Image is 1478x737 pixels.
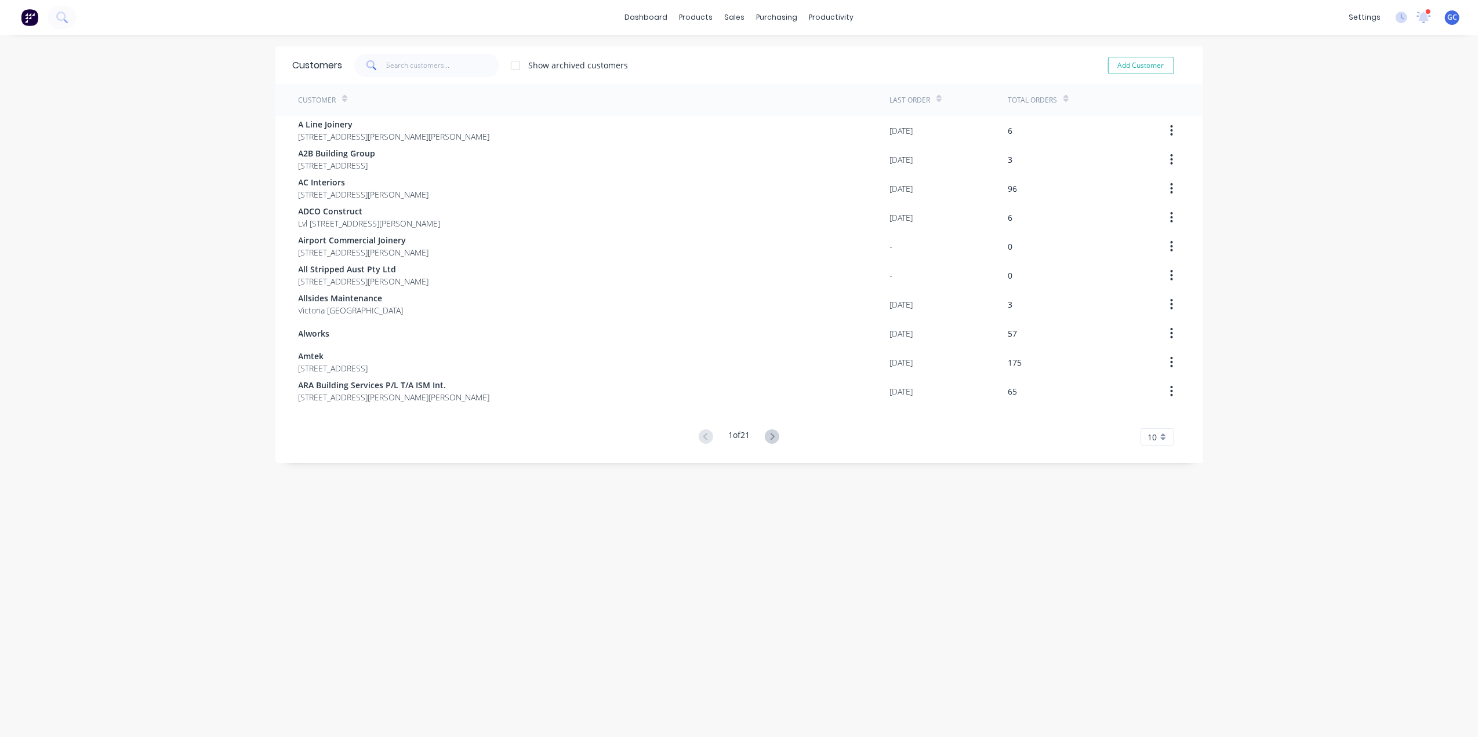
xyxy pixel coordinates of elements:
div: settings [1343,9,1386,26]
div: [DATE] [890,385,913,397]
div: Total Orders [1008,95,1058,105]
span: 10 [1148,431,1157,443]
span: A Line Joinery [299,118,490,130]
div: productivity [803,9,859,26]
div: Last Order [890,95,931,105]
div: products [673,9,718,26]
span: Lvl [STREET_ADDRESS][PERSON_NAME] [299,217,441,229]
div: [DATE] [890,125,913,137]
div: Customer [299,95,336,105]
span: [STREET_ADDRESS][PERSON_NAME] [299,275,429,287]
div: 6 [1008,211,1013,224]
span: [STREET_ADDRESS] [299,159,376,172]
div: Show archived customers [529,59,629,71]
div: [DATE] [890,154,913,166]
div: 0 [1008,240,1013,253]
div: 6 [1008,125,1013,137]
div: Customers [293,59,343,72]
span: Airport Commercial Joinery [299,234,429,246]
span: All Stripped Aust Pty Ltd [299,263,429,275]
span: [STREET_ADDRESS][PERSON_NAME] [299,246,429,258]
span: [STREET_ADDRESS][PERSON_NAME][PERSON_NAME] [299,391,490,403]
span: Allsides Maintenance [299,292,404,304]
span: Amtek [299,350,368,362]
div: 65 [1008,385,1018,397]
div: 96 [1008,183,1018,195]
div: [DATE] [890,356,913,368]
div: [DATE] [890,298,913,311]
div: 175 [1008,356,1022,368]
div: 0 [1008,269,1013,282]
span: Victoria [GEOGRAPHIC_DATA] [299,304,404,316]
img: Factory [21,9,38,26]
span: [STREET_ADDRESS][PERSON_NAME][PERSON_NAME] [299,130,490,143]
span: A2B Building Group [299,147,376,159]
span: ARA Building Services P/L T/A ISM Int. [299,379,490,391]
button: Add Customer [1108,57,1174,74]
div: 1 of 21 [728,429,750,446]
div: [DATE] [890,327,913,340]
span: [STREET_ADDRESS] [299,362,368,374]
div: [DATE] [890,183,913,195]
div: - [890,269,893,282]
span: Alworks [299,327,330,340]
span: AC Interiors [299,176,429,188]
div: 57 [1008,327,1018,340]
div: purchasing [750,9,803,26]
div: 3 [1008,154,1013,166]
div: 3 [1008,298,1013,311]
span: ADCO Construct [299,205,441,217]
span: GC [1447,12,1457,23]
input: Search customers... [386,54,499,77]
a: dashboard [619,9,673,26]
div: - [890,240,893,253]
div: sales [718,9,750,26]
span: [STREET_ADDRESS][PERSON_NAME] [299,188,429,200]
div: [DATE] [890,211,913,224]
